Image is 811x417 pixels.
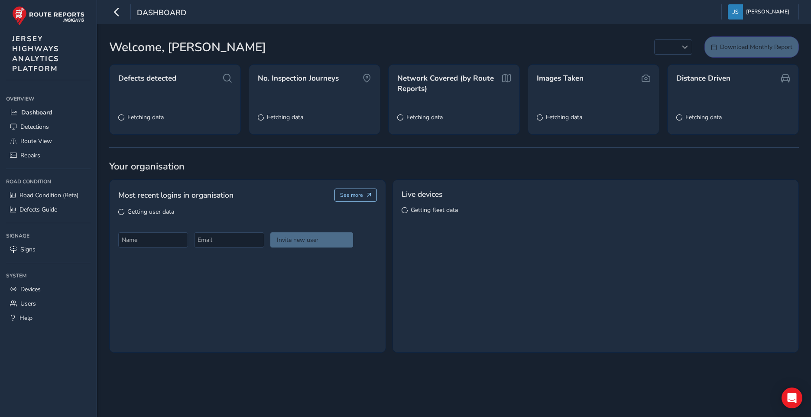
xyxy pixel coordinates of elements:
div: System [6,269,91,282]
span: No. Inspection Journeys [258,73,339,84]
span: Devices [20,285,41,293]
span: Network Covered (by Route Reports) [397,73,500,94]
img: rr logo [12,6,84,26]
span: Repairs [20,151,40,160]
span: Images Taken [537,73,584,84]
span: Fetching data [267,113,303,121]
div: Road Condition [6,175,91,188]
img: diamond-layout [728,4,743,20]
span: Fetching data [127,113,164,121]
div: Open Intercom Messenger [782,388,802,408]
span: JERSEY HIGHWAYS ANALYTICS PLATFORM [12,34,59,74]
a: Dashboard [6,105,91,120]
a: Help [6,311,91,325]
span: Getting fleet data [411,206,458,214]
a: Users [6,296,91,311]
span: Dashboard [137,7,186,20]
span: Road Condition (Beta) [19,191,78,199]
a: Road Condition (Beta) [6,188,91,202]
div: Signage [6,229,91,242]
span: Signs [20,245,36,254]
a: Route View [6,134,91,148]
input: Name [118,232,188,248]
span: Users [20,300,36,308]
span: Help [19,314,32,322]
span: Defects detected [118,73,176,84]
span: See more [340,192,363,199]
span: Welcome, [PERSON_NAME] [109,38,266,56]
span: Detections [20,123,49,131]
span: Fetching data [406,113,443,121]
a: Devices [6,282,91,296]
span: Fetching data [546,113,582,121]
input: Email [194,232,264,248]
button: [PERSON_NAME] [728,4,792,20]
span: Getting user data [127,208,174,216]
span: Route View [20,137,52,145]
span: [PERSON_NAME] [746,4,789,20]
span: Distance Driven [676,73,730,84]
a: Defects Guide [6,202,91,217]
div: Overview [6,92,91,105]
span: Dashboard [21,108,52,117]
a: Signs [6,242,91,257]
a: Detections [6,120,91,134]
span: Live devices [402,189,442,200]
span: Most recent logins in organisation [118,189,234,201]
span: Defects Guide [19,205,57,214]
button: See more [334,189,377,202]
a: Repairs [6,148,91,163]
span: Your organisation [109,160,799,173]
span: Fetching data [685,113,722,121]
